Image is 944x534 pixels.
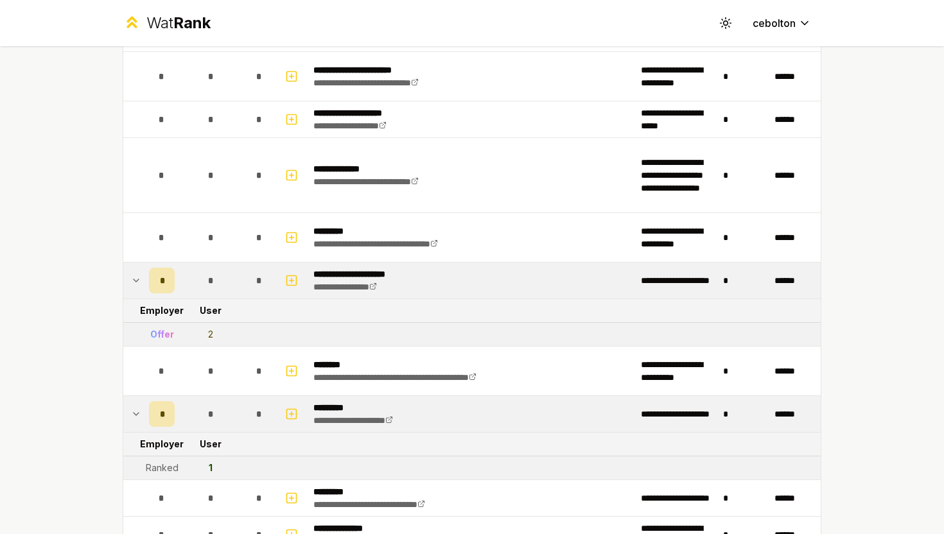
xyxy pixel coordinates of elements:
[144,299,180,322] td: Employer
[146,461,179,474] div: Ranked
[180,299,241,322] td: User
[123,13,211,33] a: WatRank
[146,13,211,33] div: Wat
[208,328,213,341] div: 2
[150,328,174,341] div: Offer
[209,461,213,474] div: 1
[144,433,180,456] td: Employer
[173,13,211,32] span: Rank
[753,15,796,31] span: cebolton
[742,12,821,35] button: cebolton
[180,433,241,456] td: User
